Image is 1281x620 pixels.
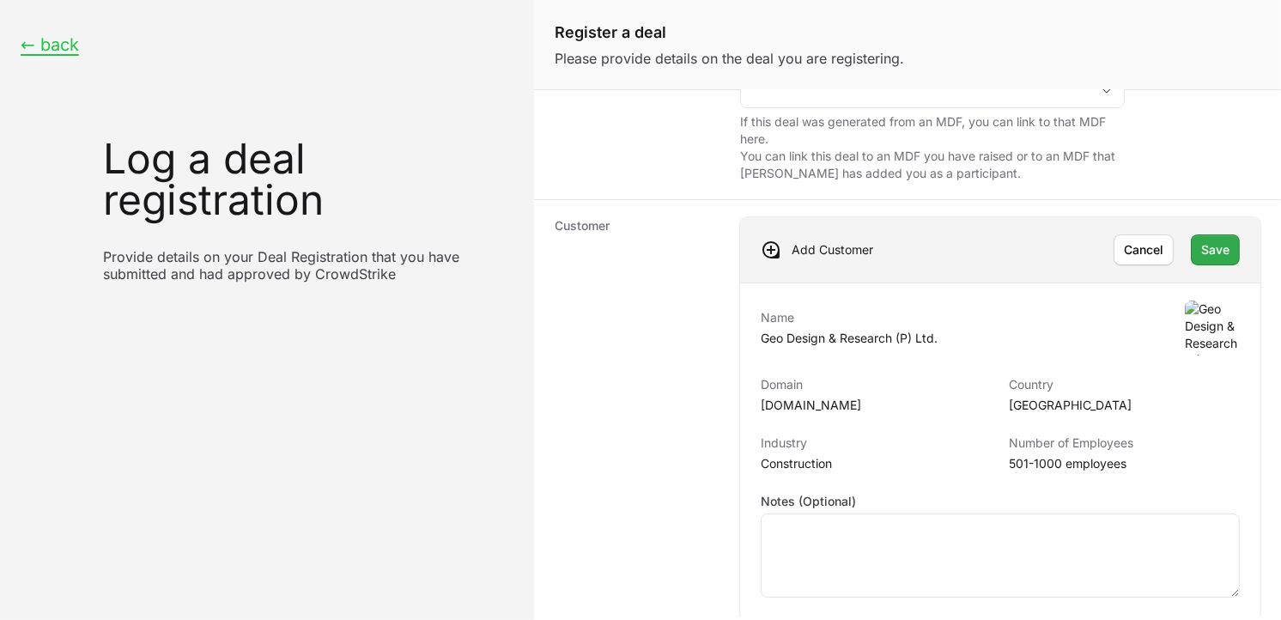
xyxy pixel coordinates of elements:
dt: Customer [555,217,719,620]
p: Provide details on your Deal Registration that you have submitted and had approved by CrowdStrike [103,248,513,283]
span: Cancel [1124,240,1163,260]
dt: Link MDF (Optional) [555,72,719,182]
p: Country [1009,376,1240,393]
button: ← back [21,34,79,56]
img: Geo Design & Research (P) Ltd. [1185,301,1240,356]
p: Please provide details on the deal you are registering. [555,48,1260,69]
p: Geo Design & Research (P) Ltd. [761,330,938,347]
button: Save [1191,234,1240,265]
p: Name [761,309,938,326]
label: Notes (Optional) [761,493,1240,510]
p: If this deal was generated from an MDF, you can link to that MDF here. You can link this deal to ... [740,113,1125,182]
p: [GEOGRAPHIC_DATA] [1009,397,1240,414]
p: 501-1000 employees [1009,455,1240,472]
button: Cancel [1114,234,1174,265]
h1: Log a deal registration [103,138,513,221]
p: Industry [761,435,992,452]
div: Open [1090,73,1124,107]
p: Number of Employees [1009,435,1240,452]
span: Save [1201,240,1229,260]
p: Construction [761,455,992,472]
p: Domain [761,376,992,393]
p: Add Customer [792,241,873,258]
h1: Register a deal [555,21,1260,45]
p: [DOMAIN_NAME] [761,397,992,414]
